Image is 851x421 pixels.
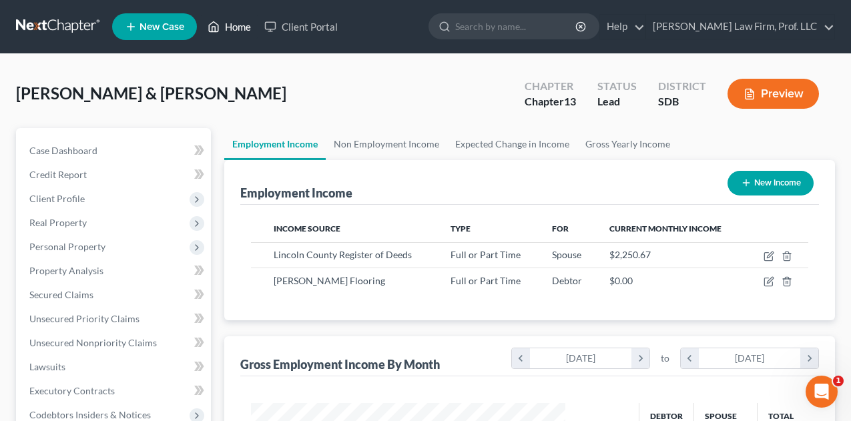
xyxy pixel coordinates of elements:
i: chevron_right [800,348,818,368]
div: Employment Income [240,185,352,201]
a: Property Analysis [19,259,211,283]
a: Home [201,15,258,39]
div: SDB [658,94,706,109]
span: Unsecured Nonpriority Claims [29,337,157,348]
div: Chapter [525,94,576,109]
span: Full or Part Time [451,249,521,260]
i: chevron_right [631,348,649,368]
i: chevron_left [512,348,530,368]
span: Debtor [552,275,582,286]
span: Personal Property [29,241,105,252]
div: Gross Employment Income By Month [240,356,440,372]
div: [DATE] [530,348,632,368]
span: Lincoln County Register of Deeds [274,249,412,260]
div: Status [597,79,637,94]
span: Client Profile [29,193,85,204]
span: Spouse [552,249,581,260]
button: New Income [728,171,814,195]
a: Gross Yearly Income [577,128,678,160]
div: Chapter [525,79,576,94]
i: chevron_left [681,348,699,368]
span: [PERSON_NAME] Flooring [274,275,385,286]
iframe: Intercom live chat [806,376,838,408]
span: Income Source [274,224,340,234]
div: Lead [597,94,637,109]
span: Real Property [29,217,87,228]
span: 13 [564,95,576,107]
a: Client Portal [258,15,344,39]
span: Secured Claims [29,289,93,300]
div: District [658,79,706,94]
span: $2,250.67 [609,249,651,260]
a: Help [600,15,645,39]
a: Employment Income [224,128,326,160]
a: Expected Change in Income [447,128,577,160]
span: to [661,352,669,365]
a: Unsecured Priority Claims [19,307,211,331]
span: For [552,224,569,234]
a: [PERSON_NAME] Law Firm, Prof. LLC [646,15,834,39]
a: Unsecured Nonpriority Claims [19,331,211,355]
span: $0.00 [609,275,633,286]
span: 1 [833,376,844,386]
button: Preview [728,79,819,109]
span: [PERSON_NAME] & [PERSON_NAME] [16,83,286,103]
a: Secured Claims [19,283,211,307]
a: Credit Report [19,163,211,187]
div: [DATE] [699,348,801,368]
a: Case Dashboard [19,139,211,163]
span: Codebtors Insiders & Notices [29,409,151,420]
span: Current Monthly Income [609,224,722,234]
a: Lawsuits [19,355,211,379]
span: Full or Part Time [451,275,521,286]
span: Case Dashboard [29,145,97,156]
input: Search by name... [455,14,577,39]
a: Executory Contracts [19,379,211,403]
span: Type [451,224,471,234]
span: Unsecured Priority Claims [29,313,139,324]
span: Credit Report [29,169,87,180]
a: Non Employment Income [326,128,447,160]
span: Property Analysis [29,265,103,276]
span: Executory Contracts [29,385,115,396]
span: Lawsuits [29,361,65,372]
span: New Case [139,22,184,32]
